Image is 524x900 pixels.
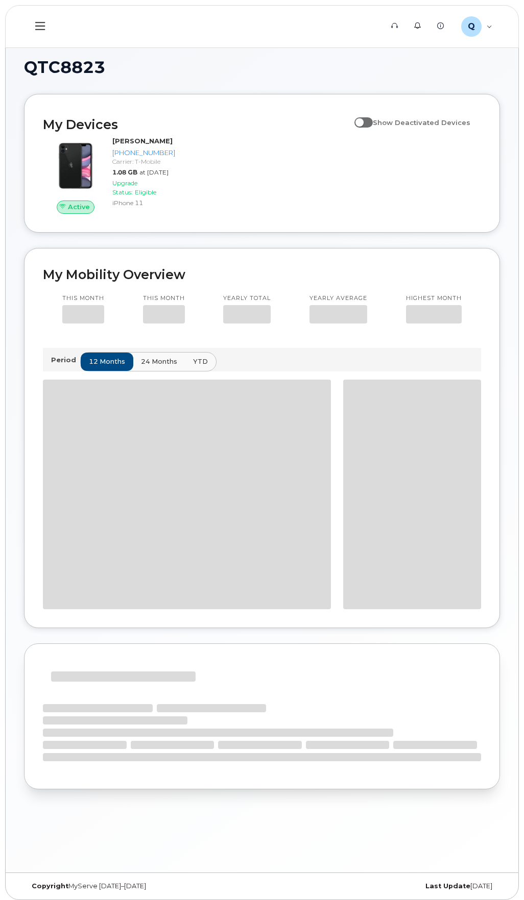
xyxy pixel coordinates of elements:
span: Upgrade Status: [112,179,137,195]
h2: My Mobility Overview [43,267,481,282]
p: Yearly total [223,294,271,303]
p: Yearly average [309,294,367,303]
span: YTD [193,357,208,366]
a: Active[PERSON_NAME][PHONE_NUMBER]Carrier: T-Mobile1.08 GBat [DATE]Upgrade Status:EligibleiPhone 11 [43,136,181,214]
h2: My Devices [43,117,349,132]
div: MyServe [DATE]–[DATE] [24,882,262,890]
span: 1.08 GB [112,168,137,176]
div: Carrier: T-Mobile [112,157,177,166]
span: Eligible [135,188,156,196]
input: Show Deactivated Devices [354,113,363,121]
span: at [DATE] [139,168,169,176]
span: QTC8823 [24,60,105,75]
p: Highest month [406,294,462,303]
strong: Last Update [425,882,470,890]
span: Active [68,202,90,212]
div: [PHONE_NUMBER] [112,148,177,158]
div: iPhone 11 [112,198,177,207]
strong: Copyright [32,882,68,890]
p: This month [143,294,185,303]
img: iPhone_11.jpg [51,141,100,190]
p: This month [62,294,104,303]
strong: [PERSON_NAME] [112,137,173,145]
p: Period [51,355,80,365]
span: 24 months [141,357,177,366]
span: Show Deactivated Devices [373,118,470,127]
div: [DATE] [262,882,500,890]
